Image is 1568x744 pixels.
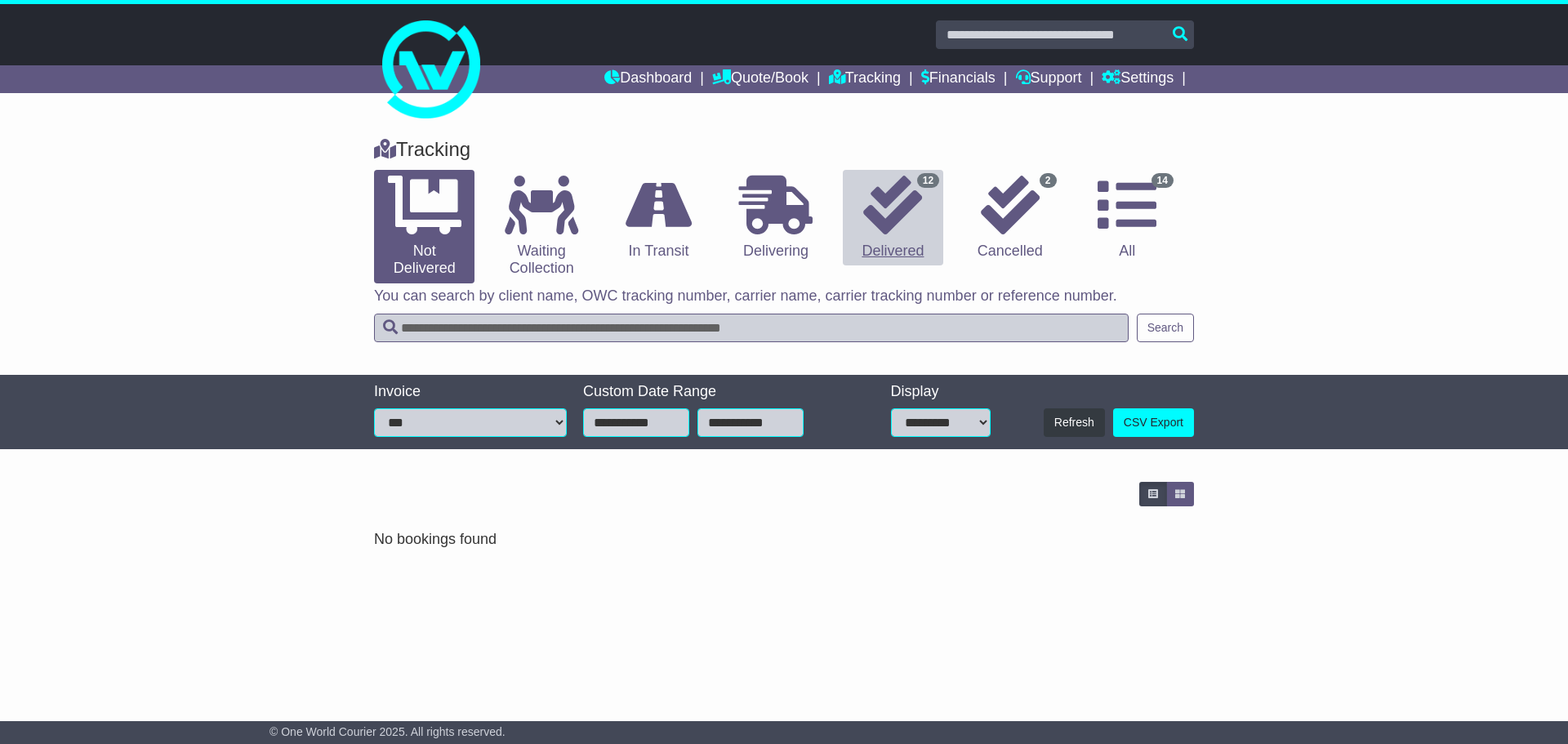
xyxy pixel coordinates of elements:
[917,173,939,188] span: 12
[891,383,991,401] div: Display
[843,170,943,266] a: 12 Delivered
[269,725,506,738] span: © One World Courier 2025. All rights reserved.
[374,531,1194,549] div: No bookings found
[491,170,591,283] a: Waiting Collection
[1040,173,1057,188] span: 2
[608,170,709,266] a: In Transit
[1137,314,1194,342] button: Search
[725,170,826,266] a: Delivering
[374,287,1194,305] p: You can search by client name, OWC tracking number, carrier name, carrier tracking number or refe...
[960,170,1060,266] a: 2 Cancelled
[374,170,474,283] a: Not Delivered
[374,383,567,401] div: Invoice
[366,138,1202,162] div: Tracking
[829,65,901,93] a: Tracking
[921,65,996,93] a: Financials
[1016,65,1082,93] a: Support
[1044,408,1105,437] button: Refresh
[712,65,808,93] a: Quote/Book
[1151,173,1174,188] span: 14
[604,65,692,93] a: Dashboard
[1077,170,1178,266] a: 14 All
[1113,408,1194,437] a: CSV Export
[583,383,845,401] div: Custom Date Range
[1102,65,1174,93] a: Settings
